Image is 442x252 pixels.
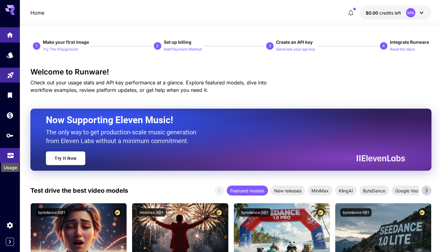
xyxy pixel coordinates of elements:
div: Library [6,91,14,99]
div: KlingAI [335,186,357,196]
nav: breadcrumb [30,9,44,16]
span: Check out your usage stats and API key performance at a glance. Explore featured models, dive int... [30,79,267,93]
p: Generate your api key [276,47,315,52]
button: Try The Playground [43,45,78,53]
span: ByteDance [359,187,389,194]
div: Usage [1,163,20,172]
div: ByteDance [359,186,389,196]
span: Make your first image [43,39,89,45]
span: Integrate Runware [390,39,429,45]
p: Test drive the best video models [30,186,128,195]
button: Certified Model – Vetted for best performance and includes a commercial license. [418,208,426,217]
div: MN [406,8,415,17]
span: Featured models [227,187,268,194]
p: Read the docs [390,47,415,52]
button: bytedance:2@1 [239,208,271,217]
div: Models [6,49,14,57]
p: 4 [382,43,385,49]
button: Certified Model – Vetted for best performance and includes a commercial license. [316,208,325,217]
div: API Keys [6,132,14,139]
button: Read the docs [390,45,415,53]
div: Google Veo [391,186,422,196]
span: New releases [270,187,305,194]
p: 3 [269,43,271,49]
p: 2 [156,43,158,49]
span: Google Veo [391,187,422,194]
div: New releases [270,186,305,196]
span: MiniMax [308,187,333,194]
h3: Welcome to Runware! [30,68,431,76]
div: Home [6,29,14,37]
div: $0.00 [366,10,401,16]
button: Expand sidebar [6,238,14,246]
div: MiniMax [308,186,333,196]
h2: Now Supporting Eleven Music! [46,114,400,126]
p: The only way to get production-scale music generation from Eleven Labs without a minimum commitment. [46,128,201,145]
p: Try The Playground [43,47,78,52]
button: Certified Model – Vetted for best performance and includes a commercial license. [215,208,223,217]
span: $0.00 [366,10,379,16]
span: KlingAI [335,187,357,194]
span: Create an API key [276,39,313,45]
button: bytedance:5@1 [36,208,68,217]
button: minimax:3@1 [137,208,166,217]
div: Wallet [6,111,14,119]
p: Add Payment Method [164,47,202,52]
span: credits left [379,10,401,16]
button: bytedance:1@1 [340,208,372,217]
p: 1 [36,43,38,49]
button: Generate your api key [276,45,315,53]
div: Playground [7,69,14,77]
div: Settings [6,221,14,229]
button: $0.00MN [359,6,431,20]
a: Home [30,9,44,16]
div: Usage [7,150,14,157]
button: Add Payment Method [164,45,202,53]
button: Certified Model – Vetted for best performance and includes a commercial license. [113,208,122,217]
span: Set up billing [164,39,191,45]
a: Try It Now [46,151,85,165]
div: Featured models [227,186,268,196]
